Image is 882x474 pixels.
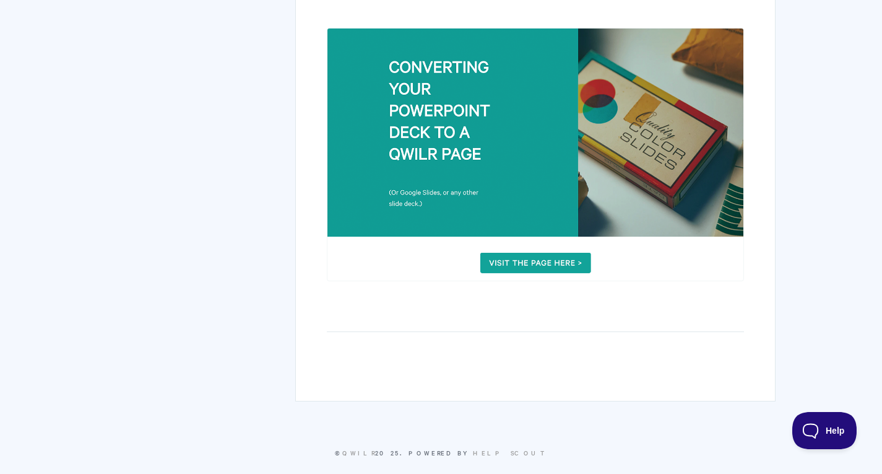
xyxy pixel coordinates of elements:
span: Powered by [409,448,548,457]
a: Help Scout [473,448,548,457]
a: Qwilr [342,448,375,457]
img: Guide: Converting a Slide Deck to a Qwilr Page [327,28,743,282]
p: © 2025. [107,447,776,459]
iframe: Toggle Customer Support [792,412,857,449]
